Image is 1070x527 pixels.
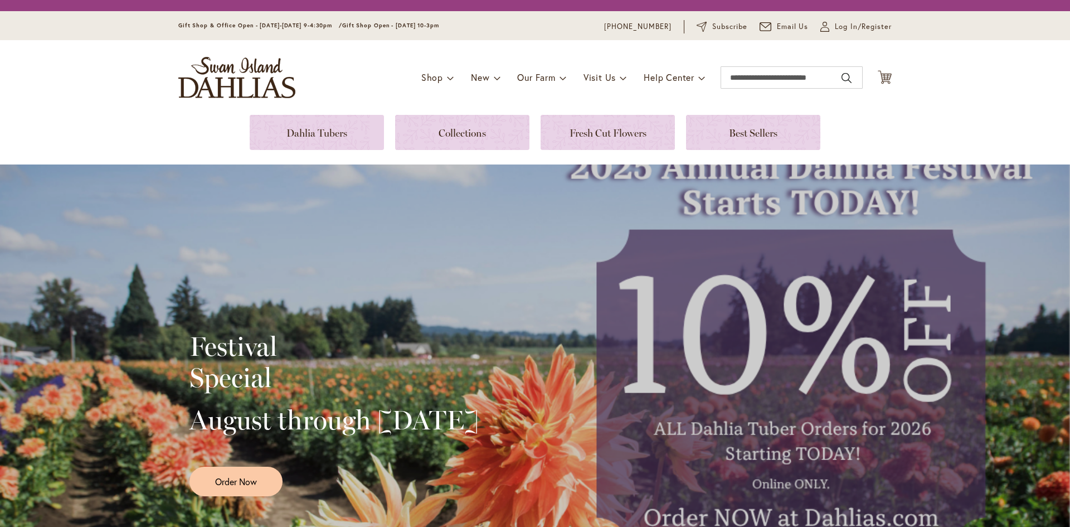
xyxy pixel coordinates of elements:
span: Help Center [644,71,694,83]
a: [PHONE_NUMBER] [604,21,672,32]
h2: Festival Special [189,331,479,393]
button: Search [842,69,852,87]
span: Order Now [215,475,257,488]
span: Our Farm [517,71,555,83]
a: Order Now [189,467,283,496]
span: Visit Us [583,71,616,83]
span: Shop [421,71,443,83]
span: Gift Shop Open - [DATE] 10-3pm [342,22,439,29]
a: Subscribe [697,21,747,32]
span: Gift Shop & Office Open - [DATE]-[DATE] 9-4:30pm / [178,22,342,29]
span: Subscribe [712,21,747,32]
span: Log In/Register [835,21,892,32]
a: Email Us [760,21,809,32]
span: New [471,71,489,83]
h2: August through [DATE] [189,404,479,436]
a: Log In/Register [820,21,892,32]
a: store logo [178,57,295,98]
span: Email Us [777,21,809,32]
